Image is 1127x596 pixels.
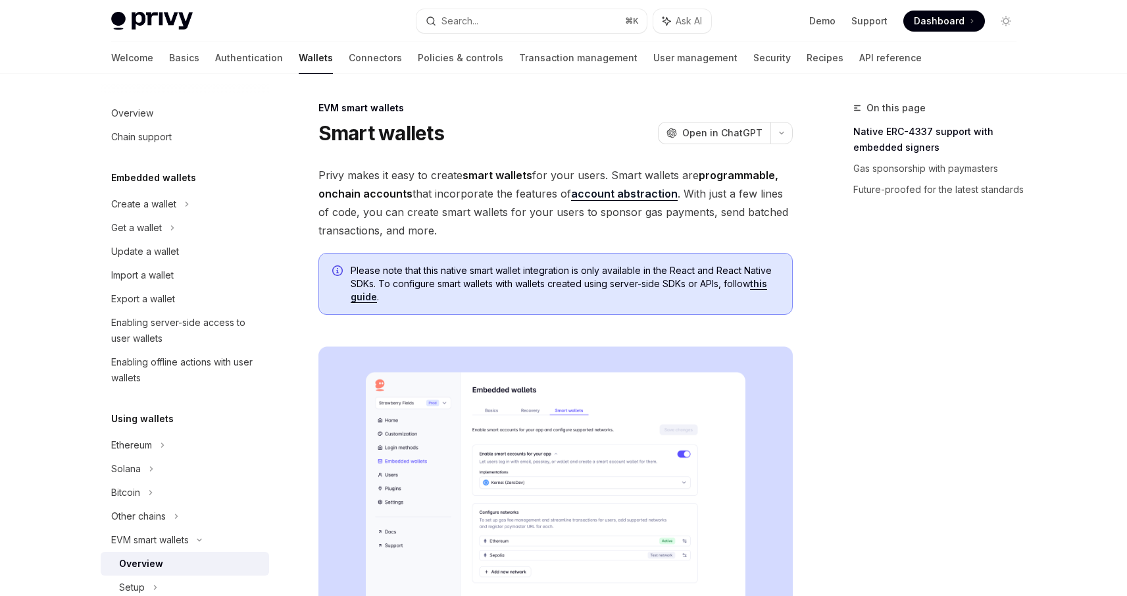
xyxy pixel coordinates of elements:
span: ⌘ K [625,16,639,26]
a: Demo [809,14,836,28]
div: Ethereum [111,437,152,453]
button: Toggle dark mode [995,11,1016,32]
a: Update a wallet [101,240,269,263]
span: Ask AI [676,14,702,28]
h5: Using wallets [111,411,174,427]
a: Connectors [349,42,402,74]
a: Support [851,14,888,28]
div: Update a wallet [111,244,179,259]
button: Ask AI [653,9,711,33]
a: Welcome [111,42,153,74]
h1: Smart wallets [318,121,444,145]
span: Privy makes it easy to create for your users. Smart wallets are that incorporate the features of ... [318,166,793,240]
a: Dashboard [903,11,985,32]
div: Enabling offline actions with user wallets [111,354,261,386]
a: Future-proofed for the latest standards [853,179,1027,200]
div: Enabling server-side access to user wallets [111,315,261,346]
div: Import a wallet [111,267,174,283]
a: Gas sponsorship with paymasters [853,158,1027,179]
a: account abstraction [571,187,678,201]
div: Bitcoin [111,485,140,501]
div: Chain support [111,129,172,145]
div: Get a wallet [111,220,162,236]
a: Export a wallet [101,287,269,311]
a: Native ERC-4337 support with embedded signers [853,121,1027,158]
a: User management [653,42,738,74]
button: Open in ChatGPT [658,122,770,144]
strong: smart wallets [463,169,532,182]
button: Search...⌘K [416,9,647,33]
div: EVM smart wallets [318,101,793,115]
div: Setup [119,580,145,595]
a: Policies & controls [418,42,503,74]
a: Import a wallet [101,263,269,287]
a: Overview [101,552,269,576]
a: API reference [859,42,922,74]
div: Search... [441,13,478,29]
img: light logo [111,12,193,30]
div: Other chains [111,508,166,524]
div: Export a wallet [111,291,175,307]
span: Dashboard [914,14,964,28]
div: Overview [111,105,153,121]
div: Solana [111,461,141,477]
a: Overview [101,101,269,125]
a: Authentication [215,42,283,74]
div: Overview [119,556,163,572]
svg: Info [332,265,345,279]
div: EVM smart wallets [111,532,189,548]
a: Enabling server-side access to user wallets [101,311,269,350]
a: Security [753,42,791,74]
div: Create a wallet [111,196,176,212]
span: Open in ChatGPT [682,126,763,140]
a: Basics [169,42,199,74]
span: Please note that this native smart wallet integration is only available in the React and React Na... [351,264,779,304]
a: Enabling offline actions with user wallets [101,350,269,390]
h5: Embedded wallets [111,170,196,186]
a: Transaction management [519,42,638,74]
a: Chain support [101,125,269,149]
a: Recipes [807,42,843,74]
span: On this page [866,100,926,116]
a: Wallets [299,42,333,74]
